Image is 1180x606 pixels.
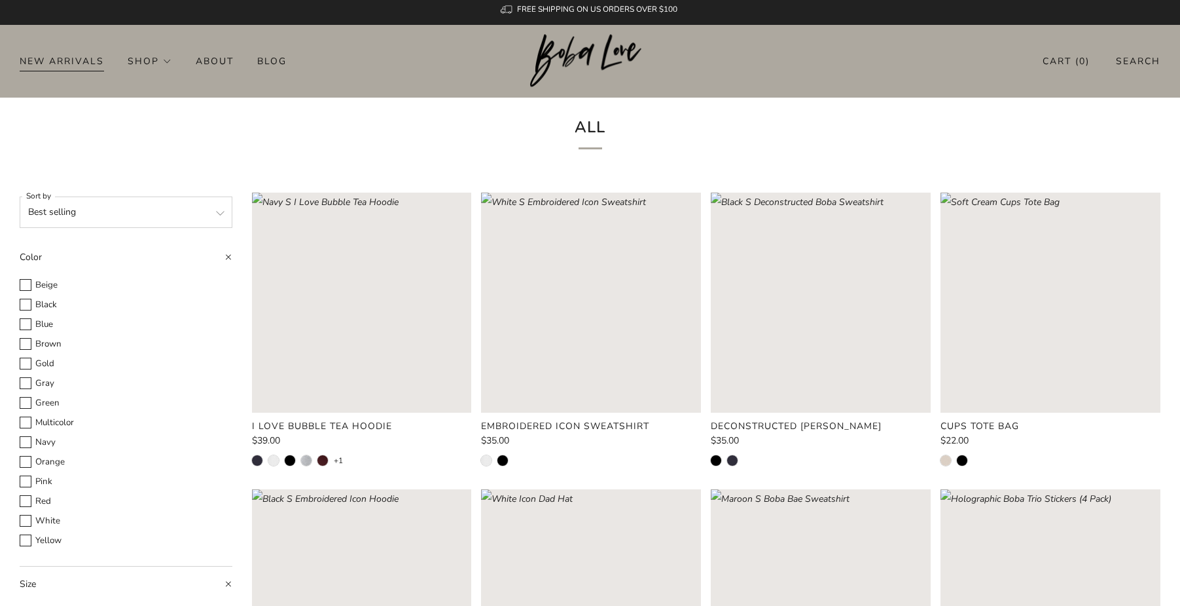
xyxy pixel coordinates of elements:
[20,474,232,489] label: Pink
[128,50,172,71] a: Shop
[940,421,1160,432] a: Cups Tote Bag
[517,4,677,14] span: FREE SHIPPING ON US ORDERS OVER $100
[252,421,472,432] a: I Love Bubble Tea Hoodie
[252,193,472,413] image-skeleton: Loading image: Navy S I Love Bubble Tea Hoodie
[20,435,232,450] label: Navy
[481,434,509,447] span: $35.00
[940,434,969,447] span: $22.00
[196,50,234,71] a: About
[940,193,1160,413] a: Soft Cream Cups Tote Bag Loading image: Soft Cream Cups Tote Bag
[20,50,104,71] a: New Arrivals
[20,356,232,371] label: Gold
[20,337,232,352] label: Brown
[257,50,287,71] a: Blog
[1079,55,1086,67] items-count: 0
[711,193,931,413] a: Black S Deconstructed Boba Sweatshirt Loading image: Black S Deconstructed Boba Sweatshirt
[252,436,472,445] a: $39.00
[1043,50,1090,72] a: Cart
[20,415,232,430] label: Multicolor
[334,455,343,466] a: +1
[940,420,1019,432] product-card-title: Cups Tote Bag
[20,514,232,529] label: White
[252,434,280,447] span: $39.00
[20,567,232,602] summary: Size
[20,578,36,590] span: Size
[940,436,1160,445] a: $22.00
[711,436,931,445] a: $35.00
[481,421,701,432] a: Embroidered Icon Sweatshirt
[481,436,701,445] a: $35.00
[940,193,1160,413] image-skeleton: Loading image: Soft Cream Cups Tote Bag
[711,434,739,447] span: $35.00
[1116,50,1160,72] a: Search
[20,376,232,391] label: Gray
[20,494,232,509] label: Red
[252,420,392,432] product-card-title: I Love Bubble Tea Hoodie
[481,193,701,413] image-skeleton: Loading image: White S Embroidered Icon Sweatshirt
[20,248,232,275] summary: Color
[20,297,232,312] label: Black
[481,193,701,413] a: White S Embroidered Icon Sweatshirt Loading image: White S Embroidered Icon Sweatshirt
[711,193,931,413] image-skeleton: Loading image: Black S Deconstructed Boba Sweatshirt
[20,533,232,548] label: Yellow
[20,317,232,332] label: Blue
[20,455,232,470] label: Orange
[20,278,232,293] label: Beige
[252,193,472,413] a: Navy S I Love Bubble Tea Hoodie Loading image: Navy S I Love Bubble Tea Hoodie
[410,113,771,149] h1: All
[20,396,232,411] label: Green
[711,421,931,432] a: Deconstructed [PERSON_NAME]
[711,420,882,432] product-card-title: Deconstructed [PERSON_NAME]
[481,420,649,432] product-card-title: Embroidered Icon Sweatshirt
[20,251,42,263] span: Color
[530,34,650,88] img: Boba Love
